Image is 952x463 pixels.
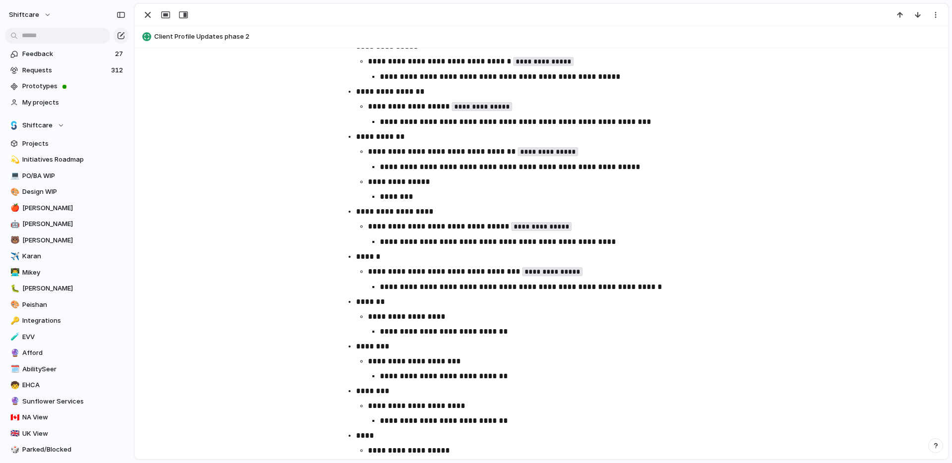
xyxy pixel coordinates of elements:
[5,330,129,345] a: 🧪EVV
[9,251,19,261] button: ✈️
[9,187,19,197] button: 🎨
[10,202,17,214] div: 🍎
[10,347,17,359] div: 🔮
[22,380,125,390] span: EHCA
[22,65,108,75] span: Requests
[22,429,125,439] span: UK View
[5,346,129,360] a: 🔮Afford
[5,410,129,425] a: 🇨🇦NA View
[22,348,125,358] span: Afford
[111,65,125,75] span: 312
[9,397,19,406] button: 🔮
[22,251,125,261] span: Karan
[5,394,129,409] a: 🔮Sunflower Services
[22,139,125,149] span: Projects
[9,300,19,310] button: 🎨
[5,95,129,110] a: My projects
[22,219,125,229] span: [PERSON_NAME]
[5,47,129,61] a: Feedback27
[5,249,129,264] a: ✈️Karan
[22,300,125,310] span: Peishan
[22,81,125,91] span: Prototypes
[5,217,129,231] a: 🤖[PERSON_NAME]
[10,251,17,262] div: ✈️
[10,170,17,181] div: 💻
[5,281,129,296] a: 🐛[PERSON_NAME]
[22,445,125,455] span: Parked/Blocked
[10,428,17,439] div: 🇬🇧
[9,235,19,245] button: 🐻
[4,7,57,23] button: shiftcare
[9,412,19,422] button: 🇨🇦
[9,219,19,229] button: 🤖
[5,442,129,457] a: 🎲Parked/Blocked
[22,49,112,59] span: Feedback
[22,120,53,130] span: Shiftcare
[5,118,129,133] button: Shiftcare
[10,283,17,294] div: 🐛
[10,444,17,456] div: 🎲
[22,364,125,374] span: AbilitySeer
[9,171,19,181] button: 💻
[5,136,129,151] a: Projects
[154,32,944,42] span: Client Profile Updates phase 2
[139,29,944,45] button: Client Profile Updates phase 2
[9,284,19,293] button: 🐛
[5,169,129,183] a: 💻PO/BA WIP
[5,362,129,377] a: 🗓️AbilitySeer
[9,203,19,213] button: 🍎
[10,412,17,423] div: 🇨🇦
[22,187,125,197] span: Design WIP
[10,234,17,246] div: 🐻
[5,297,129,312] a: 🎨Peishan
[5,313,129,328] a: 🔑Integrations
[10,154,17,166] div: 💫
[10,299,17,310] div: 🎨
[9,348,19,358] button: 🔮
[22,397,125,406] span: Sunflower Services
[22,98,125,108] span: My projects
[10,331,17,343] div: 🧪
[5,426,129,441] a: 🇬🇧UK View
[9,10,39,20] span: shiftcare
[22,316,125,326] span: Integrations
[10,267,17,278] div: 👨‍💻
[5,63,129,78] a: Requests312
[10,380,17,391] div: 🧒
[9,268,19,278] button: 👨‍💻
[10,186,17,198] div: 🎨
[5,265,129,280] a: 👨‍💻Mikey
[9,316,19,326] button: 🔑
[22,332,125,342] span: EVV
[10,396,17,407] div: 🔮
[22,412,125,422] span: NA View
[5,201,129,216] a: 🍎[PERSON_NAME]
[5,184,129,199] a: 🎨Design WIP
[10,219,17,230] div: 🤖
[5,378,129,393] a: 🧒EHCA
[5,152,129,167] a: 💫Initiatives Roadmap
[9,445,19,455] button: 🎲
[22,203,125,213] span: [PERSON_NAME]
[22,268,125,278] span: Mikey
[10,315,17,327] div: 🔑
[9,429,19,439] button: 🇬🇧
[9,332,19,342] button: 🧪
[22,284,125,293] span: [PERSON_NAME]
[10,363,17,375] div: 🗓️
[22,171,125,181] span: PO/BA WIP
